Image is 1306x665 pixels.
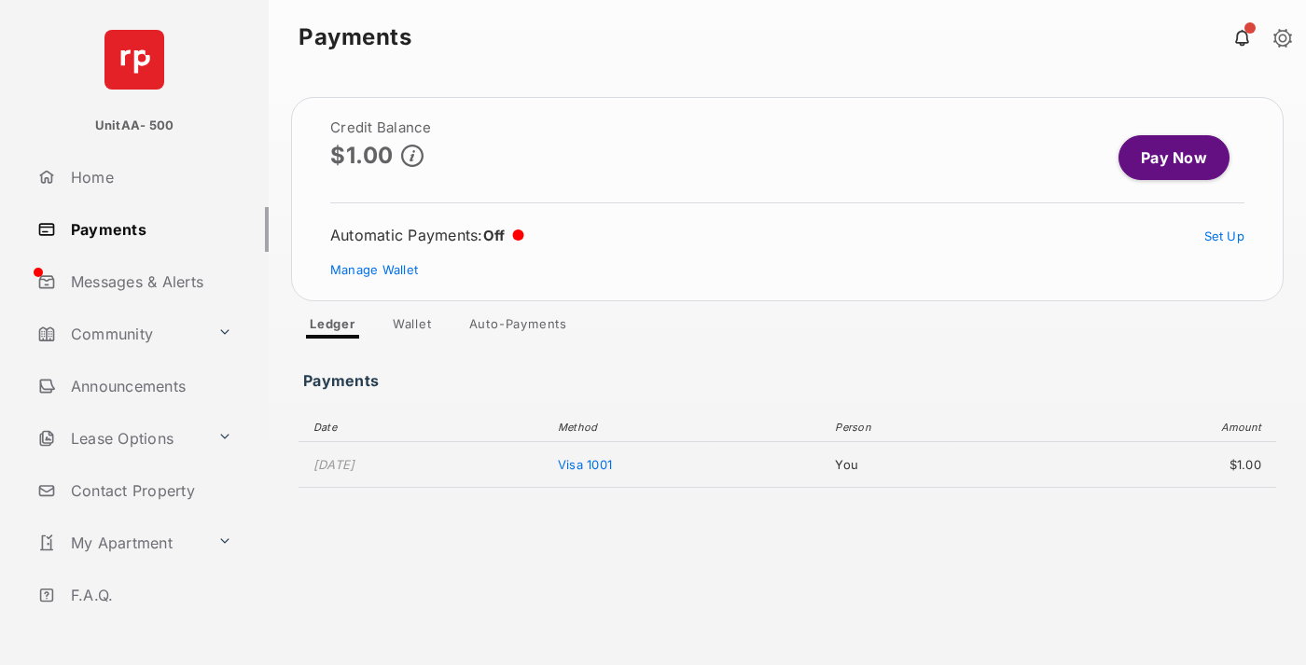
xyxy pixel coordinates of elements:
[30,155,269,200] a: Home
[330,226,524,244] div: Automatic Payments :
[313,457,355,472] time: [DATE]
[303,372,384,380] h3: Payments
[454,316,582,339] a: Auto-Payments
[330,262,418,277] a: Manage Wallet
[295,316,370,339] a: Ledger
[30,364,269,409] a: Announcements
[1030,413,1276,442] th: Amount
[30,416,210,461] a: Lease Options
[330,143,394,168] p: $1.00
[30,207,269,252] a: Payments
[95,117,174,135] p: UnitAA- 500
[299,413,549,442] th: Date
[1204,229,1245,243] a: Set Up
[378,316,447,339] a: Wallet
[483,227,506,244] span: Off
[558,457,612,472] span: Visa 1001
[299,26,411,48] strong: Payments
[30,573,269,617] a: F.A.Q.
[30,312,210,356] a: Community
[30,468,269,513] a: Contact Property
[549,413,826,442] th: Method
[826,442,1030,488] td: You
[30,520,210,565] a: My Apartment
[104,30,164,90] img: svg+xml;base64,PHN2ZyB4bWxucz0iaHR0cDovL3d3dy53My5vcmcvMjAwMC9zdmciIHdpZHRoPSI2NCIgaGVpZ2h0PSI2NC...
[330,120,432,135] h2: Credit Balance
[1030,442,1276,488] td: $1.00
[30,259,269,304] a: Messages & Alerts
[826,413,1030,442] th: Person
